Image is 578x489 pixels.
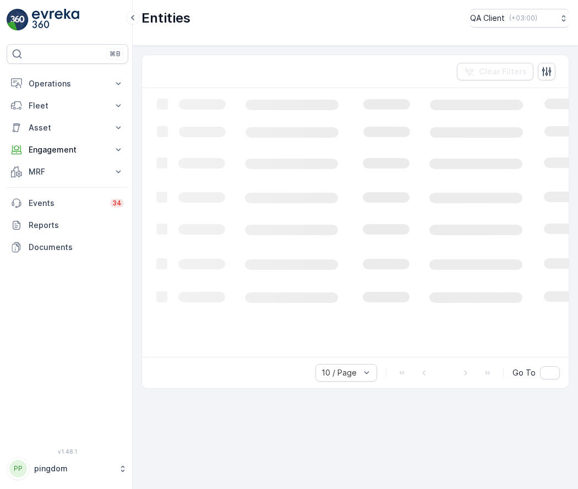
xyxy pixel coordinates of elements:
p: Engagement [29,144,106,155]
p: Asset [29,122,106,133]
p: MRF [29,166,106,177]
span: v 1.48.1 [7,448,128,455]
button: QA Client(+03:00) [470,9,569,28]
button: MRF [7,161,128,183]
img: logo_light-DOdMpM7g.png [32,9,79,31]
p: 34 [112,199,122,208]
p: QA Client [470,13,505,24]
p: pingdom [34,463,113,474]
a: Documents [7,236,128,258]
p: ⌘B [110,50,121,58]
button: PPpingdom [7,457,128,480]
button: Clear Filters [457,63,533,80]
a: Events34 [7,192,128,214]
p: Entities [141,9,190,27]
p: ( +03:00 ) [509,14,537,23]
p: Operations [29,78,106,89]
p: Events [29,198,103,209]
p: Documents [29,242,124,253]
p: Clear Filters [479,66,527,77]
p: Fleet [29,100,106,111]
a: Reports [7,214,128,236]
button: Fleet [7,95,128,117]
p: Reports [29,220,124,231]
button: Operations [7,73,128,95]
img: logo [7,9,29,31]
div: PP [9,460,27,477]
span: Go To [512,367,536,378]
button: Asset [7,117,128,139]
button: Engagement [7,139,128,161]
